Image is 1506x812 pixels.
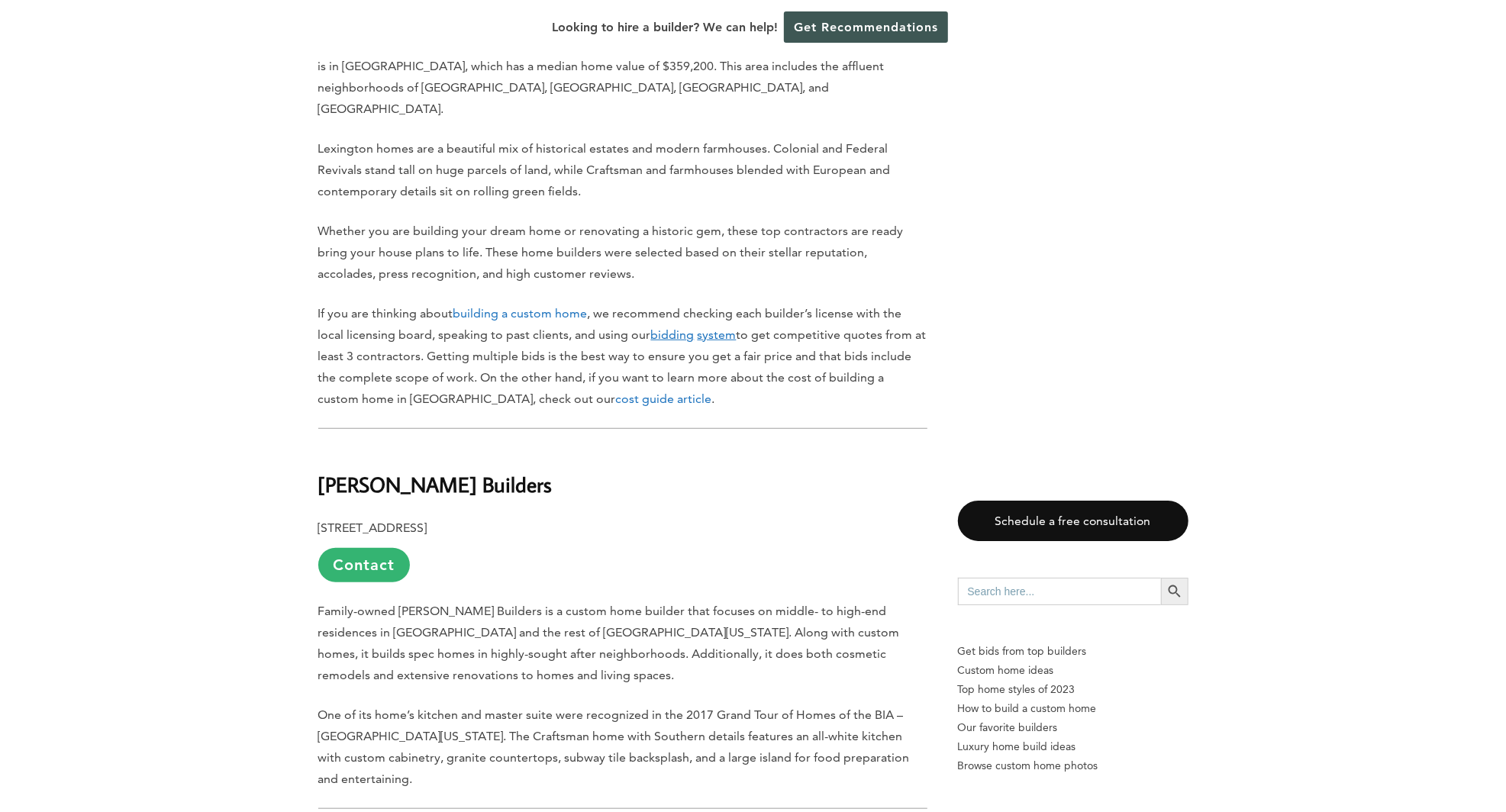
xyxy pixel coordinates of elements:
u: bidding [651,327,695,342]
a: Contact [318,548,410,582]
iframe: Drift Widget Chat Controller [1213,702,1488,794]
span: Lexington homes are a beautiful mix of historical estates and modern farmhouses. Colonial and Fed... [318,141,891,198]
a: How to build a custom home [958,699,1188,718]
a: Top home styles of 2023 [958,680,1188,699]
p: If you are thinking about , we recommend checking each builder’s license with the local licensing... [318,303,927,410]
u: system [698,327,737,342]
a: Schedule a free consultation [958,501,1188,541]
span: One of its home’s kitchen and master suite were recognized in the 2017 Grand Tour of Homes of the... [318,707,910,786]
a: Custom home ideas [958,661,1188,680]
span: Family-owned [PERSON_NAME] Builders is a custom home builder that focuses on middle- to high-end ... [318,604,900,682]
p: Get bids from top builders [958,642,1188,661]
span: Whether you are building your dream home or renovating a historic gem, these top contractors are ... [318,224,904,281]
input: Search here... [958,578,1161,605]
svg: Search [1166,583,1183,600]
a: Browse custom home photos [958,756,1188,775]
a: Luxury home build ideas [958,737,1188,756]
a: building a custom home [453,306,588,321]
a: Get Recommendations [784,11,948,43]
a: cost guide article [616,391,712,406]
a: Our favorite builders [958,718,1188,737]
b: [PERSON_NAME] Builders [318,471,553,498]
b: [STREET_ADDRESS] [318,520,427,535]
